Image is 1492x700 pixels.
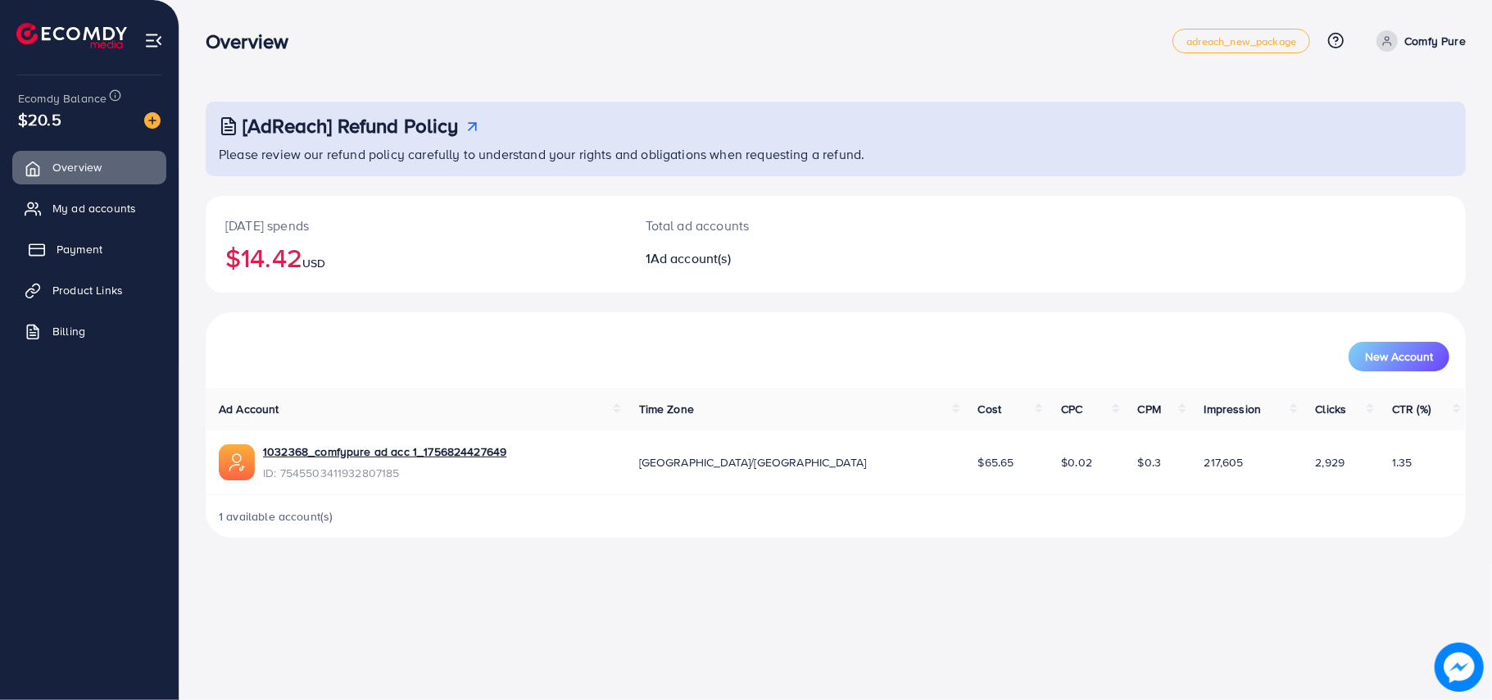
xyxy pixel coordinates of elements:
[144,31,163,50] img: menu
[18,90,107,107] span: Ecomdy Balance
[639,454,867,470] span: [GEOGRAPHIC_DATA]/[GEOGRAPHIC_DATA]
[52,323,85,339] span: Billing
[219,144,1456,164] p: Please review our refund policy carefully to understand your rights and obligations when requesti...
[1349,342,1449,371] button: New Account
[1435,643,1484,692] img: image
[225,216,606,235] p: [DATE] spends
[646,251,922,266] h2: 1
[12,151,166,184] a: Overview
[225,242,606,273] h2: $14.42
[12,315,166,348] a: Billing
[1061,401,1082,417] span: CPC
[978,401,1002,417] span: Cost
[1204,454,1244,470] span: 217,605
[1392,454,1413,470] span: 1.35
[1138,401,1161,417] span: CPM
[12,233,166,266] a: Payment
[1061,454,1092,470] span: $0.02
[1316,401,1347,417] span: Clicks
[1392,401,1431,417] span: CTR (%)
[1138,454,1162,470] span: $0.3
[57,241,102,257] span: Payment
[1172,29,1310,53] a: adreach_new_package
[52,200,136,216] span: My ad accounts
[978,454,1014,470] span: $65.65
[651,249,731,267] span: Ad account(s)
[302,255,325,271] span: USD
[263,465,506,481] span: ID: 7545503411932807185
[52,159,102,175] span: Overview
[1404,31,1466,51] p: Comfy Pure
[639,401,694,417] span: Time Zone
[1370,30,1466,52] a: Comfy Pure
[206,30,302,53] h3: Overview
[12,274,166,307] a: Product Links
[1365,351,1433,362] span: New Account
[18,107,61,131] span: $20.5
[1316,454,1345,470] span: 2,929
[52,282,123,298] span: Product Links
[1204,401,1262,417] span: Impression
[219,444,255,480] img: ic-ads-acc.e4c84228.svg
[12,192,166,225] a: My ad accounts
[243,114,459,138] h3: [AdReach] Refund Policy
[263,443,506,460] a: 1032368_comfypure ad acc 1_1756824427649
[219,508,333,525] span: 1 available account(s)
[646,216,922,235] p: Total ad accounts
[1186,36,1296,47] span: adreach_new_package
[16,23,127,48] img: logo
[219,401,279,417] span: Ad Account
[144,112,161,129] img: image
